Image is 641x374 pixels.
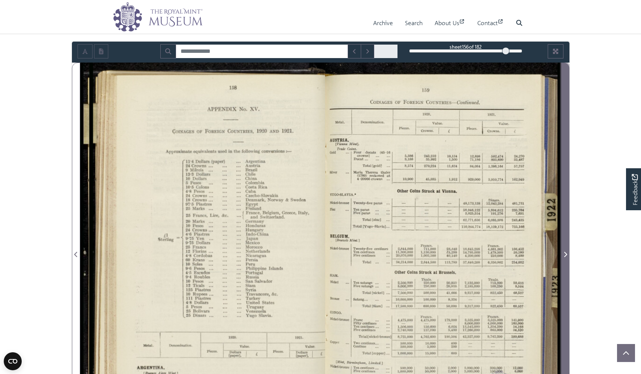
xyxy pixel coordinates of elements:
button: Scroll to top [617,344,635,362]
a: Search [405,12,423,34]
button: Search [160,44,176,58]
span: Feedback [630,174,639,205]
button: Previous Match [348,44,361,58]
button: Toggle text selection (Alt+T) [78,44,93,58]
a: Would you like to provide feedback? [626,168,641,210]
button: Full screen mode [548,44,563,58]
div: sheet of 182 [409,43,522,50]
span: 156 [462,43,469,50]
a: About Us [435,12,465,34]
a: Contact [477,12,504,34]
button: Open transcription window [94,44,108,58]
button: Open CMP widget [4,352,22,370]
img: logo_wide.png [113,2,203,32]
span: V‘HW‘ [324,181,330,184]
button: Next Match [361,44,374,58]
input: Search for [176,44,348,58]
a: Archive [373,12,393,34]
